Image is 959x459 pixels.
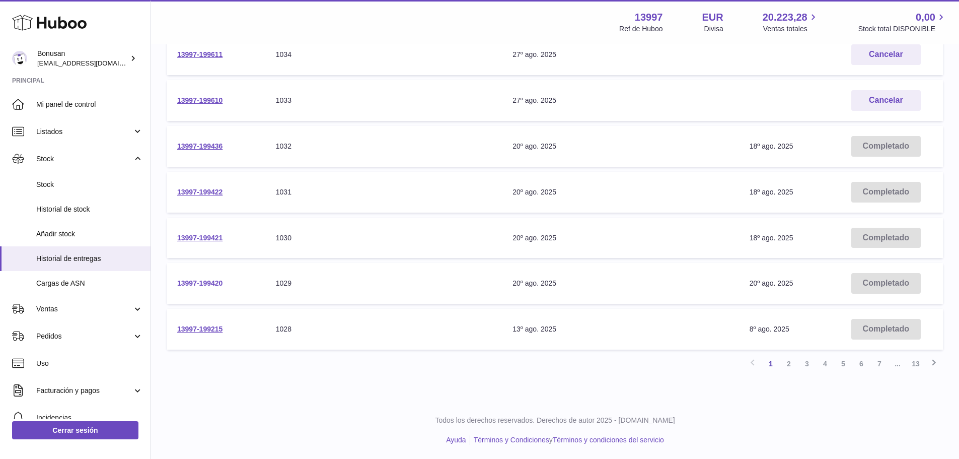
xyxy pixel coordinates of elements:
[512,279,729,288] div: 20º ago. 2025
[763,11,819,34] a: 20.223,28 Ventas totales
[512,233,729,243] div: 20º ago. 2025
[177,188,223,196] a: 13997-199422
[750,279,793,287] span: 20º ago. 2025
[276,50,492,59] div: 1034
[763,11,807,24] span: 20.223,28
[702,11,723,24] strong: EUR
[12,51,27,66] img: info@bonusan.es
[36,386,132,396] span: Facturación y pagos
[36,205,143,214] span: Historial de stock
[780,355,798,373] a: 2
[36,100,143,109] span: Mi panel de control
[37,49,128,68] div: Bonusan
[474,436,549,444] a: Términos y Condiciones
[916,11,935,24] span: 0,00
[159,416,951,425] p: Todos los derechos reservados. Derechos de autor 2025 - [DOMAIN_NAME]
[512,50,729,59] div: 27º ago. 2025
[553,436,664,444] a: Términos y condiciones del servicio
[750,188,793,196] span: 18º ago. 2025
[816,355,834,373] a: 4
[276,324,492,334] div: 1028
[870,355,889,373] a: 7
[798,355,816,373] a: 3
[635,11,663,24] strong: 13997
[36,127,132,137] span: Listados
[177,50,223,58] a: 13997-199611
[750,234,793,242] span: 18º ago. 2025
[446,436,466,444] a: Ayuda
[37,59,148,67] span: [EMAIL_ADDRESS][DOMAIN_NAME]
[619,24,662,34] div: Ref de Huboo
[276,142,492,151] div: 1032
[12,421,138,439] a: Cerrar sesión
[750,325,789,333] span: 8º ago. 2025
[889,355,907,373] span: ...
[512,187,729,197] div: 20º ago. 2025
[177,96,223,104] a: 13997-199610
[858,11,947,34] a: 0,00 Stock total DISPONIBLE
[36,304,132,314] span: Ventas
[512,324,729,334] div: 13º ago. 2025
[750,142,793,150] span: 18º ago. 2025
[852,355,870,373] a: 6
[36,332,132,341] span: Pedidos
[470,435,664,445] li: y
[276,279,492,288] div: 1029
[763,24,819,34] span: Ventas totales
[177,142,223,150] a: 13997-199436
[177,325,223,333] a: 13997-199215
[36,180,143,189] span: Stock
[907,355,925,373] a: 13
[512,142,729,151] div: 20º ago. 2025
[36,359,143,368] span: Uso
[762,355,780,373] a: 1
[858,24,947,34] span: Stock total DISPONIBLE
[704,24,723,34] div: Divisa
[177,279,223,287] a: 13997-199420
[36,279,143,288] span: Cargas de ASN
[276,187,492,197] div: 1031
[177,234,223,242] a: 13997-199421
[36,154,132,164] span: Stock
[36,254,143,264] span: Historial de entregas
[851,44,921,65] button: Cancelar
[851,90,921,111] button: Cancelar
[276,233,492,243] div: 1030
[512,96,729,105] div: 27º ago. 2025
[276,96,492,105] div: 1033
[36,413,143,423] span: Incidencias
[834,355,852,373] a: 5
[36,229,143,239] span: Añadir stock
